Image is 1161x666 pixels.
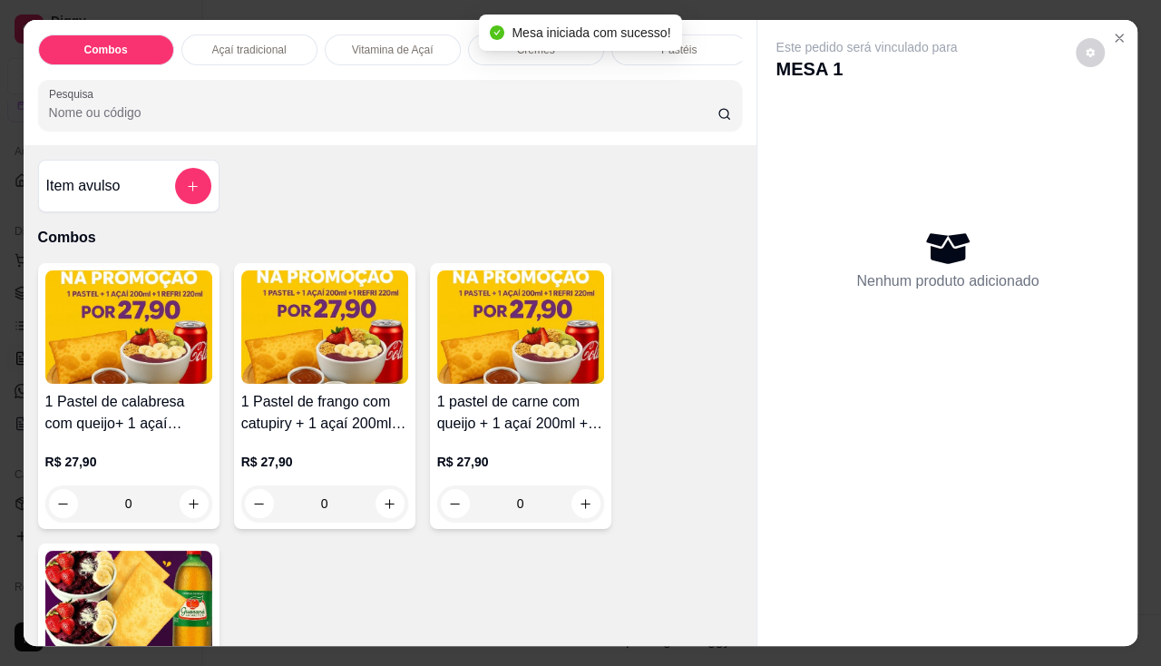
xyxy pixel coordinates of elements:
img: product-image [241,270,408,384]
p: R$ 27,90 [437,453,604,471]
img: product-image [44,270,211,384]
h4: 1 Pastel de calabresa com queijo+ 1 açaí 200ml+ 1 refri lata 220ml [44,391,211,435]
p: Açaí tradicional [211,43,286,57]
p: Este pedido será vinculado para [776,38,957,56]
h4: Item avulso [45,175,120,197]
button: Close [1106,24,1135,53]
p: Nenhum produto adicionado [856,270,1039,292]
p: Combos [37,227,742,249]
p: Cremes [517,43,555,57]
p: Pastéis [661,43,697,57]
p: R$ 27,90 [241,453,408,471]
span: check-circle [490,25,504,40]
span: Mesa iniciada com sucesso! [512,25,670,40]
p: R$ 27,90 [44,453,211,471]
p: Combos [83,43,127,57]
p: Vitamina de Açaí [352,43,434,57]
h4: 1 pastel de carne com queijo + 1 açaí 200ml + 1 refri lata 220ml [437,391,604,435]
img: product-image [437,270,604,384]
p: MESA 1 [776,56,957,82]
h4: 1 Pastel de frango com catupiry + 1 açaí 200ml + 1 refri lata 220ml [241,391,408,435]
button: decrease-product-quantity [1076,38,1105,67]
label: Pesquisa [48,86,99,102]
input: Pesquisa [48,103,717,122]
button: add-separate-item [175,168,211,204]
img: product-image [44,551,211,664]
